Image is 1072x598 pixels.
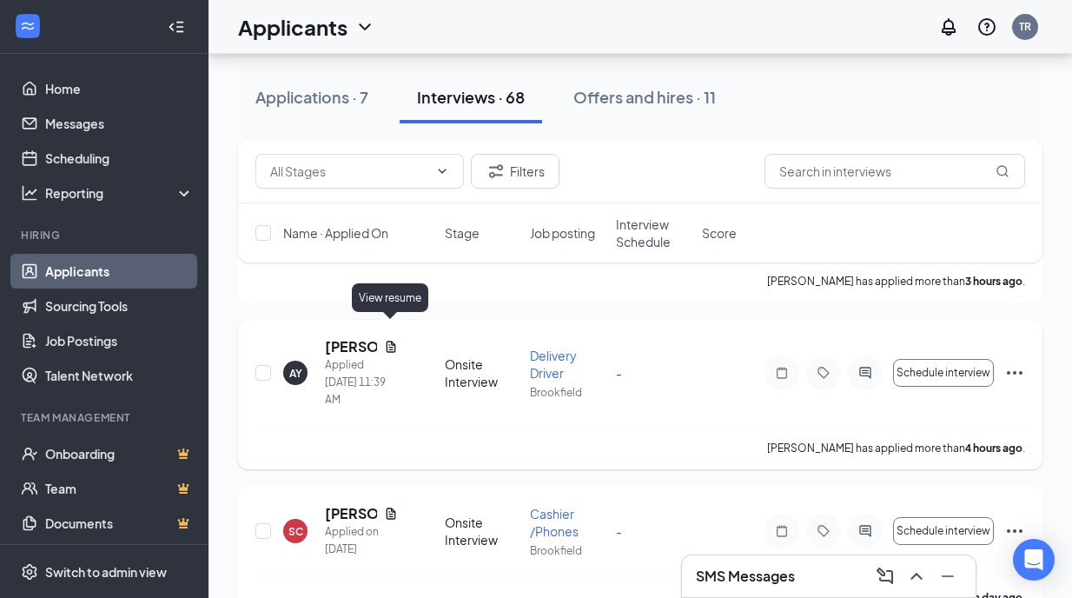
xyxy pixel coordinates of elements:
div: Switch to admin view [45,563,167,581]
p: Brookfield [530,543,605,558]
b: 3 hours ago [965,275,1022,288]
svg: QuestionInfo [976,17,997,37]
a: DocumentsCrown [45,506,194,541]
a: Messages [45,106,194,141]
svg: ChevronDown [354,17,375,37]
svg: Ellipses [1004,362,1025,383]
p: [PERSON_NAME] has applied more than . [767,274,1025,289]
h5: [PERSON_NAME] [325,337,377,356]
button: ChevronUp [903,562,930,590]
div: View resume [352,283,428,312]
h1: Applicants [238,12,347,42]
a: Sourcing Tools [45,289,194,323]
svg: Tag [813,366,834,380]
a: Home [45,71,194,106]
div: Onsite Interview [445,355,520,390]
svg: Ellipses [1004,521,1025,542]
div: Applications · 7 [255,86,368,108]
div: AY [289,366,302,381]
button: ComposeMessage [871,562,899,590]
svg: ActiveChat [855,366,876,380]
span: Cashier /Phones [530,506,579,539]
a: Job Postings [45,323,194,358]
div: Open Intercom Messenger [1013,539,1055,581]
a: SurveysCrown [45,541,194,575]
button: Schedule interview [893,359,994,387]
span: Stage [445,224,480,242]
span: Schedule interview [897,367,990,379]
button: Schedule interview [893,517,994,545]
div: Applied on [DATE] [325,523,398,558]
svg: Notifications [938,17,959,37]
a: Scheduling [45,141,194,176]
input: All Stages [270,162,428,181]
svg: ActiveChat [855,524,876,538]
b: 4 hours ago [965,442,1022,455]
svg: Minimize [937,566,958,587]
svg: Document [384,507,398,521]
svg: ChevronUp [906,566,927,587]
svg: Tag [813,524,834,538]
svg: Settings [21,563,38,581]
span: - [616,523,622,539]
a: OnboardingCrown [45,436,194,471]
span: Interview Schedule [616,216,692,250]
div: TR [1019,19,1031,34]
p: Brookfield [530,385,605,400]
svg: Analysis [21,184,38,202]
a: TeamCrown [45,471,194,506]
button: Minimize [934,562,962,590]
div: Hiring [21,228,190,243]
svg: Document [384,340,398,354]
h3: SMS Messages [696,567,795,586]
span: Name · Applied On [283,224,388,242]
svg: Note [771,366,792,380]
div: SC [288,524,303,539]
button: Filter Filters [471,154,559,189]
div: Team Management [21,410,190,425]
a: Talent Network [45,358,194,393]
p: [PERSON_NAME] has applied more than . [767,441,1025,455]
span: Score [702,224,737,242]
div: Onsite Interview [445,514,520,548]
span: - [616,365,622,381]
span: Schedule interview [897,525,990,537]
a: Applicants [45,254,194,289]
input: Search in interviews [764,154,1025,189]
svg: WorkstreamLogo [19,17,36,35]
svg: Filter [486,161,506,182]
span: Delivery Driver [530,348,577,381]
span: Job posting [530,224,595,242]
div: Applied [DATE] 11:39 AM [325,356,398,409]
svg: MagnifyingGlass [996,164,1009,178]
svg: ChevronDown [435,164,449,178]
div: Offers and hires · 11 [573,86,716,108]
div: Reporting [45,184,195,202]
h5: [PERSON_NAME] [325,504,377,523]
svg: Note [771,524,792,538]
svg: Collapse [168,18,185,36]
svg: ComposeMessage [875,566,896,587]
div: Interviews · 68 [417,86,525,108]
